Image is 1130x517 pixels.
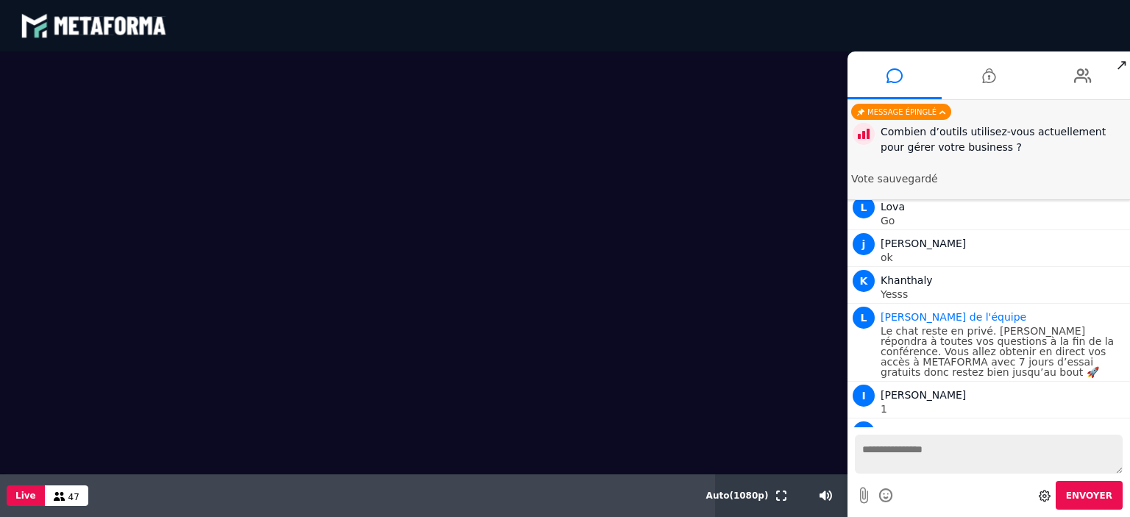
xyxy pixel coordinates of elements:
button: Auto(1080p) [703,474,772,517]
span: Roxanne [881,426,925,438]
p: Vote sauvegardé [851,174,1126,184]
span: L [853,307,875,329]
span: 47 [68,492,79,502]
span: [PERSON_NAME] [881,389,966,401]
button: Live [7,485,45,506]
span: K [853,270,875,292]
span: ↗ [1113,51,1130,78]
button: Envoyer [1056,481,1123,510]
span: j [853,233,875,255]
p: Le chat reste en privé. [PERSON_NAME] répondra à toutes vos questions à la fin de la conférence. ... [881,326,1126,377]
p: Go [881,215,1126,226]
span: I [853,385,875,407]
div: Combien d’outils utilisez-vous actuellement pour gérer votre business ? [881,124,1126,155]
span: Auto ( 1080 p) [706,491,769,501]
p: ok [881,252,1126,263]
p: 1 [881,404,1126,414]
span: Envoyer [1066,491,1112,501]
span: [PERSON_NAME] [881,238,966,249]
span: R [853,421,875,443]
span: Khanthaly [881,274,933,286]
span: Lova [881,201,905,213]
p: Yesss [881,289,1126,299]
span: L [853,196,875,218]
div: Message épinglé [851,104,951,120]
span: Animateur [881,311,1026,323]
